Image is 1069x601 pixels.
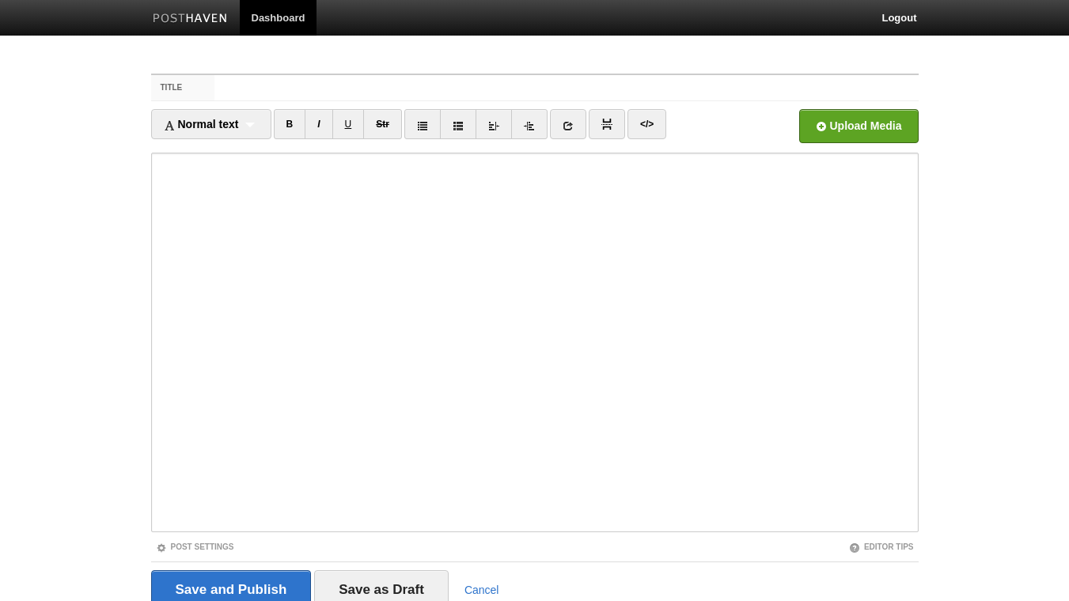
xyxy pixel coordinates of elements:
img: pagebreak-icon.png [601,119,612,130]
img: Posthaven-bar [153,13,228,25]
a: Str [363,109,402,139]
a: Editor Tips [849,542,914,551]
a: Cancel [464,584,499,596]
a: </> [627,109,666,139]
del: Str [376,119,389,130]
a: U [332,109,365,139]
a: I [305,109,332,139]
span: Normal text [164,118,239,130]
a: Post Settings [156,542,234,551]
a: B [274,109,306,139]
label: Title [151,75,215,100]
